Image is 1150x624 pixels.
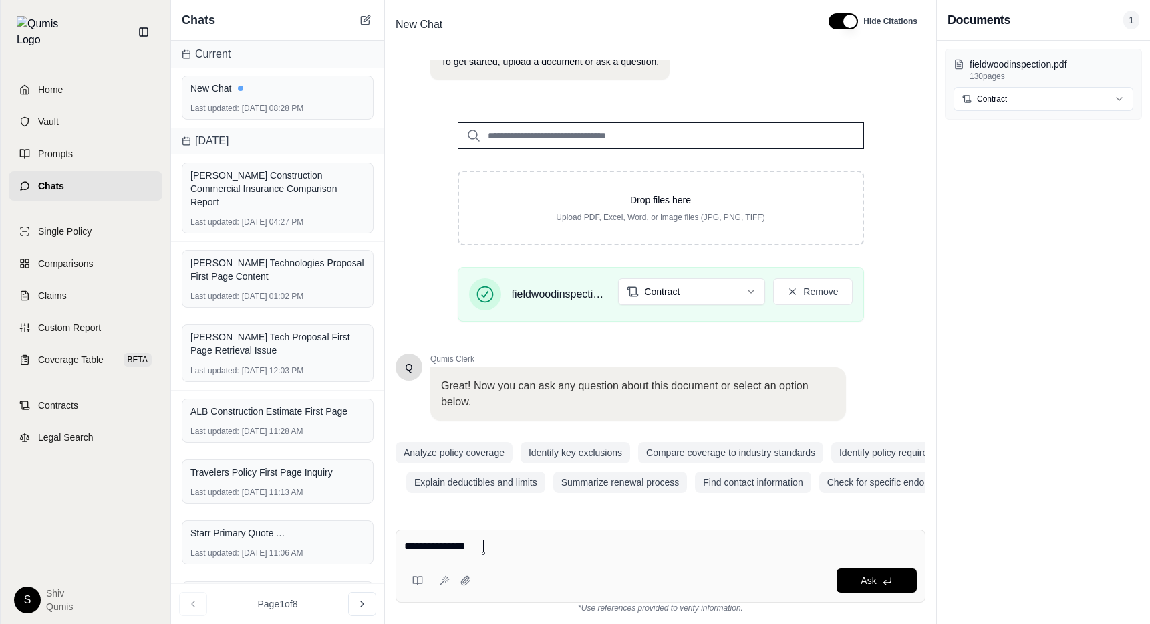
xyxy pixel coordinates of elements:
[38,321,101,334] span: Custom Report
[819,472,971,493] button: Check for specific endorsements
[190,82,365,95] div: New Chat
[190,291,239,302] span: Last updated:
[9,217,162,246] a: Single Policy
[46,600,73,613] span: Qumis
[970,58,1133,71] p: fieldwoodinspection.pdf
[190,526,291,540] span: Starr Primary Quote Alpek [DATE].pdf
[396,442,513,463] button: Analyze policy coverage
[553,472,688,493] button: Summarize renewal process
[190,487,239,498] span: Last updated:
[38,147,73,161] span: Prompts
[638,442,823,463] button: Compare coverage to industry standards
[831,442,961,463] button: Identify policy requirements
[9,281,162,310] a: Claims
[9,345,162,375] a: Coverage TableBETA
[182,11,215,29] span: Chats
[190,103,365,114] div: [DATE] 08:28 PM
[190,365,239,376] span: Last updated:
[190,330,365,357] div: [PERSON_NAME] Tech Proposal First Page Retrieval Issue
[190,465,365,479] div: Travelers Policy First Page Inquiry
[1123,11,1139,29] span: 1
[9,423,162,452] a: Legal Search
[970,71,1133,82] p: 130 pages
[954,58,1133,82] button: fieldwoodinspection.pdf130pages
[863,16,917,27] span: Hide Citations
[441,55,659,69] p: To get started, upload a document or ask a question.
[441,378,835,410] p: Great! Now you can ask any question about this document or select an option below.
[124,353,152,367] span: BETA
[38,431,94,444] span: Legal Search
[430,354,846,365] span: Qumis Clerk
[38,83,63,96] span: Home
[9,171,162,201] a: Chats
[390,14,813,35] div: Edit Title
[861,575,876,586] span: Ask
[9,107,162,136] a: Vault
[258,597,298,611] span: Page 1 of 8
[190,291,365,302] div: [DATE] 01:02 PM
[190,548,365,558] div: [DATE] 11:06 AM
[480,212,841,223] p: Upload PDF, Excel, Word, or image files (JPG, PNG, TIFF)
[773,278,852,305] button: Remove
[390,14,448,35] span: New Chat
[171,41,384,68] div: Current
[171,128,384,154] div: [DATE]
[190,365,365,376] div: [DATE] 12:03 PM
[406,472,545,493] button: Explain deductibles and limits
[190,405,365,418] div: ALB Construction Estimate First Page
[521,442,630,463] button: Identify key exclusions
[190,169,365,209] div: [PERSON_NAME] Construction Commercial Insurance Comparison Report
[190,103,239,114] span: Last updated:
[38,257,93,270] span: Comparisons
[9,391,162,420] a: Contracts
[190,548,239,558] span: Last updated:
[133,21,154,43] button: Collapse sidebar
[38,179,64,193] span: Chats
[837,568,917,593] button: Ask
[190,217,239,227] span: Last updated:
[695,472,811,493] button: Find contact information
[46,587,73,600] span: Shiv
[480,193,841,207] p: Drop files here
[9,313,162,342] a: Custom Report
[17,16,67,48] img: Qumis Logo
[190,426,365,437] div: [DATE] 11:28 AM
[38,225,92,238] span: Single Policy
[948,11,1010,29] h3: Documents
[512,286,608,302] span: fieldwoodinspection.pdf
[190,217,365,227] div: [DATE] 04:27 PM
[38,115,59,128] span: Vault
[38,399,78,412] span: Contracts
[38,353,104,367] span: Coverage Table
[190,256,365,283] div: [PERSON_NAME] Technologies Proposal First Page Content
[14,587,41,613] div: S
[396,603,925,613] div: *Use references provided to verify information.
[190,487,365,498] div: [DATE] 11:13 AM
[190,426,239,437] span: Last updated:
[38,289,67,302] span: Claims
[357,12,374,28] button: New Chat
[406,360,413,374] span: Hello
[9,75,162,104] a: Home
[9,139,162,169] a: Prompts
[9,249,162,278] a: Comparisons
